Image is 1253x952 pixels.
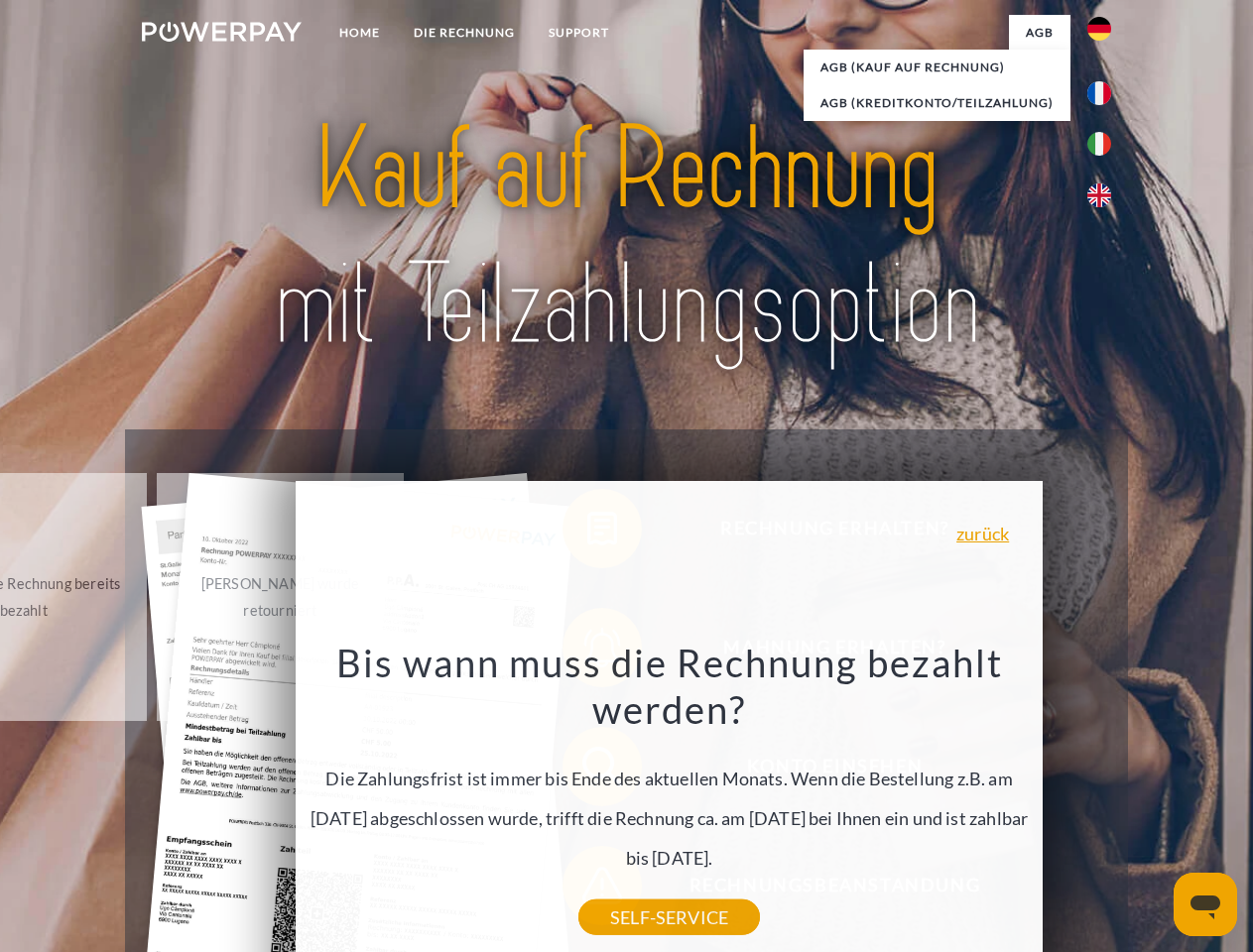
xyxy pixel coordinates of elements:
a: AGB (Kauf auf Rechnung) [804,50,1070,85]
a: DIE RECHNUNG [397,15,532,51]
a: agb [1009,15,1070,51]
img: en [1087,183,1111,207]
div: Die Zahlungsfrist ist immer bis Ende des aktuellen Monats. Wenn die Bestellung z.B. am [DATE] abg... [308,639,1032,917]
img: logo-powerpay-white.svg [142,22,302,42]
iframe: Schaltfläche zum Öffnen des Messaging-Fensters [1174,873,1237,936]
a: SELF-SERVICE [578,899,760,935]
a: Home [322,15,397,51]
img: it [1087,132,1111,156]
img: title-powerpay_de.svg [189,95,1064,380]
a: SUPPORT [532,15,626,51]
div: [PERSON_NAME] wurde retourniert [169,570,392,624]
img: fr [1087,81,1111,105]
img: de [1087,17,1111,41]
a: zurück [956,525,1009,542]
a: AGB (Kreditkonto/Teilzahlung) [804,85,1070,121]
h3: Bis wann muss die Rechnung bezahlt werden? [308,639,1032,734]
